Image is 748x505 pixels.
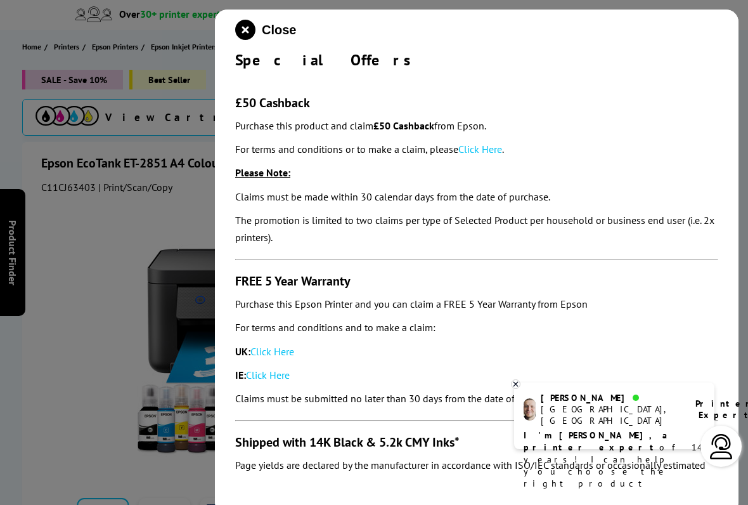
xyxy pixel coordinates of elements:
a: Click Here [458,143,502,155]
em: Claims must be made within 30 calendar days from the date of purchase. [235,190,550,203]
em: The promotion is limited to two claims per type of Selected Product per household or business end... [235,214,714,244]
p: Purchase this Epson Printer and you can claim a FREE 5 Year Warranty from Epson [235,296,718,313]
strong: UK: [235,345,250,358]
img: ashley-livechat.png [524,398,536,421]
button: close modal [235,20,296,40]
div: [GEOGRAPHIC_DATA], [GEOGRAPHIC_DATA] [541,403,680,426]
div: Special Offers [235,50,718,70]
img: user-headset-light.svg [709,434,734,459]
strong: IE: [235,369,246,381]
h3: £50 Cashback [235,95,718,111]
h3: Shipped with 14K Black & 5.2k CMY Inks* [235,434,718,450]
h3: FREE 5 Year Warranty [235,273,718,289]
u: Please Note: [235,166,290,179]
div: [PERSON_NAME] [541,392,680,403]
a: Click Here [246,369,290,381]
p: Claims must be submitted no later than 30 days from the date of purchase. [235,390,718,407]
span: Close [262,23,296,37]
strong: £50 Cashback [373,119,434,132]
b: I'm [PERSON_NAME], a printer expert [524,430,671,453]
p: For terms and conditions and to make a claim: [235,319,718,336]
p: of 14 years! I can help you choose the right product [524,430,705,490]
p: For terms and conditions or to make a claim, please . [235,141,718,158]
p: Purchase this product and claim from Epson. [235,117,718,134]
a: Click Here [250,345,294,358]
